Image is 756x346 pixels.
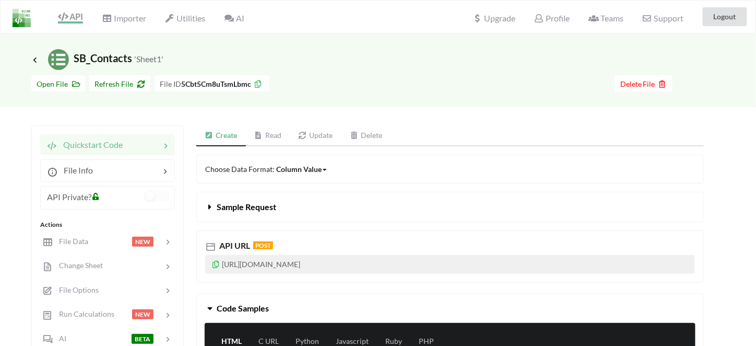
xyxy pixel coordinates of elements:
span: File Info [57,165,93,175]
img: LogoIcon.png [13,9,31,27]
span: File Options [53,285,99,294]
span: BETA [132,334,153,344]
button: Sample Request [197,192,703,222]
span: Run Calculations [53,309,114,318]
div: Actions [40,220,175,229]
small: 'Sheet1' [134,54,163,64]
a: Read [246,125,290,146]
span: Upgrade [473,14,515,22]
span: SB_Contacts [31,52,163,64]
a: Create [196,125,246,146]
span: Open File [37,79,80,88]
span: File Data [53,237,88,246]
button: Delete File [615,75,672,91]
span: API [58,11,83,21]
span: Support [642,14,683,22]
span: API Private? [47,192,91,202]
span: Refresh File [95,79,145,88]
span: AI [224,13,244,23]
button: Code Samples [197,294,703,323]
span: Code Samples [217,303,269,313]
span: Sample Request [217,202,276,212]
span: Change Sheet [53,261,103,270]
button: Refresh File [89,75,150,91]
span: AI [53,334,66,343]
span: POST [253,241,273,249]
span: Delete File [620,79,667,88]
a: Delete [341,125,391,146]
span: Importer [102,13,146,23]
span: NEW [132,237,153,247]
span: API URL [217,240,250,250]
span: Quickstart Code [57,140,123,149]
span: Teams [589,13,623,23]
span: Profile [534,13,570,23]
span: File ID [160,79,181,88]
b: 5Cbt5Cm8uTsmLbmc [181,79,251,88]
span: Utilities [165,13,205,23]
span: NEW [132,309,153,319]
a: Update [290,125,341,146]
button: Open File [31,75,85,91]
span: Choose Data Format: [205,165,328,174]
p: [URL][DOMAIN_NAME] [205,255,695,274]
button: Logout [703,7,747,26]
img: /static/media/sheets.7a1b7961.svg [48,49,69,70]
div: Column Value [276,164,322,175]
